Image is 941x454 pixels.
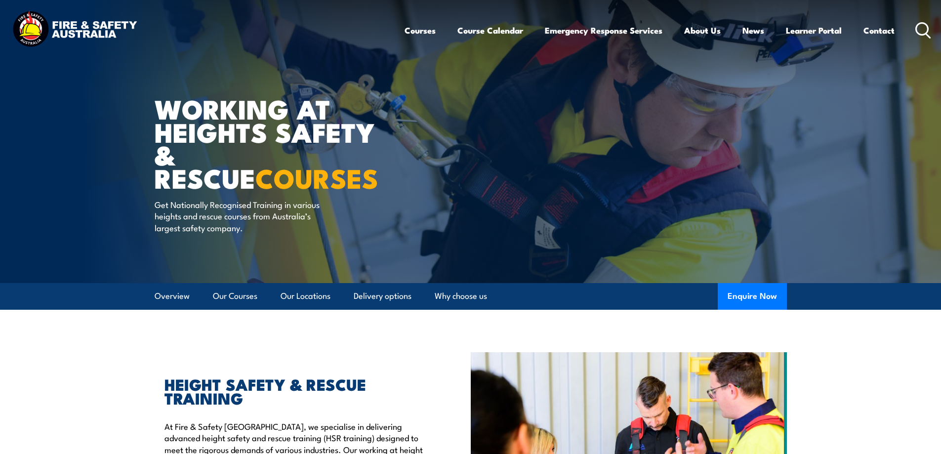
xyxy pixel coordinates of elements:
[742,17,764,43] a: News
[255,157,378,198] strong: COURSES
[786,17,842,43] a: Learner Portal
[354,283,411,309] a: Delivery options
[863,17,895,43] a: Contact
[435,283,487,309] a: Why choose us
[545,17,662,43] a: Emergency Response Services
[457,17,523,43] a: Course Calendar
[155,283,190,309] a: Overview
[405,17,436,43] a: Courses
[213,283,257,309] a: Our Courses
[164,377,425,405] h2: HEIGHT SAFETY & RESCUE TRAINING
[155,97,399,189] h1: WORKING AT HEIGHTS SAFETY & RESCUE
[155,199,335,233] p: Get Nationally Recognised Training in various heights and rescue courses from Australia’s largest...
[281,283,330,309] a: Our Locations
[718,283,787,310] button: Enquire Now
[684,17,721,43] a: About Us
